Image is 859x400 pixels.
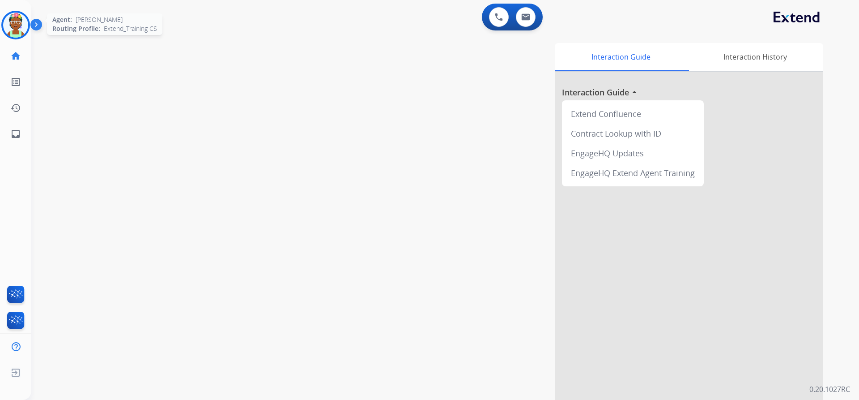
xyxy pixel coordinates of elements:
div: EngageHQ Updates [566,143,700,163]
mat-icon: inbox [10,129,21,139]
div: Interaction History [687,43,823,71]
span: Extend_Training CS [104,24,157,33]
span: Routing Profile: [52,24,100,33]
mat-icon: home [10,51,21,61]
div: Extend Confluence [566,104,700,124]
span: Agent: [52,15,72,24]
mat-icon: history [10,103,21,113]
mat-icon: list_alt [10,77,21,87]
div: Contract Lookup with ID [566,124,700,143]
div: Interaction Guide [555,43,687,71]
img: avatar [3,13,28,38]
p: 0.20.1027RC [809,384,850,395]
span: [PERSON_NAME] [76,15,123,24]
div: EngageHQ Extend Agent Training [566,163,700,183]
